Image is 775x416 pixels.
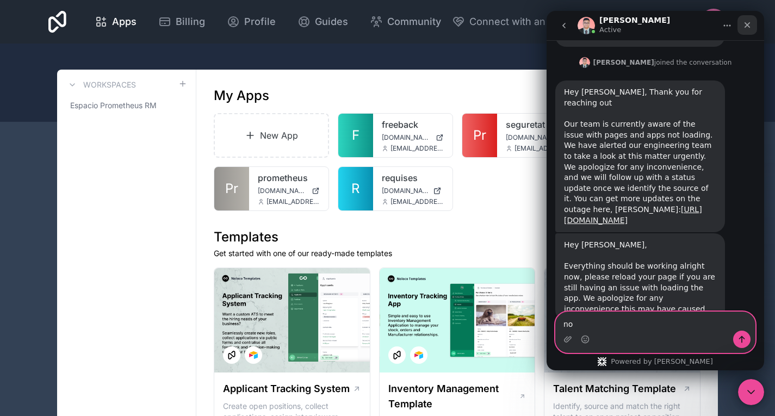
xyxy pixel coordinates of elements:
span: Apps [112,14,137,29]
button: Connect with an Expert [452,14,579,29]
a: [DOMAIN_NAME] [382,133,444,142]
a: Pr [462,114,497,157]
span: Pr [225,180,238,197]
span: F [352,127,359,144]
a: Profile [218,10,284,34]
span: Community [387,14,441,29]
img: Airtable Logo [414,351,423,359]
span: [DOMAIN_NAME] [382,133,431,142]
a: Workspaces [66,78,136,91]
h1: Applicant Tracking System [223,381,350,396]
span: Guides [315,14,348,29]
iframe: Intercom live chat [547,11,764,370]
h1: Inventory Management Template [388,381,519,412]
span: [EMAIL_ADDRESS][DOMAIN_NAME] [390,144,444,153]
a: R [338,167,373,210]
span: [EMAIL_ADDRESS][DOMAIN_NAME] [514,144,568,153]
a: freeback [382,118,444,131]
a: Billing [150,10,214,34]
iframe: Intercom live chat [738,379,764,405]
a: requises [382,171,444,184]
span: R [351,180,359,197]
a: [DOMAIN_NAME] [382,187,444,195]
span: [DOMAIN_NAME] [258,187,307,195]
a: New App [214,113,329,158]
span: Profile [244,14,276,29]
a: Pr [214,167,249,210]
a: prometheus [258,171,320,184]
span: [EMAIL_ADDRESS][DOMAIN_NAME] [390,197,444,206]
a: Guides [289,10,357,34]
span: [DOMAIN_NAME] [506,133,555,142]
img: Airtable Logo [249,351,258,359]
a: Espacio Prometheus RM [66,96,187,115]
span: Billing [176,14,205,29]
h1: Templates [214,228,700,246]
h1: Talent Matching Template [553,381,676,396]
span: Espacio Prometheus RM [70,100,157,111]
p: Get started with one of our ready-made templates [214,248,700,259]
h1: My Apps [214,87,269,104]
span: [DOMAIN_NAME] [382,187,429,195]
a: F [338,114,373,157]
span: Pr [473,127,486,144]
a: Community [361,10,450,34]
a: Apps [86,10,145,34]
a: seguretat [506,118,568,131]
span: [EMAIL_ADDRESS][DOMAIN_NAME] [266,197,320,206]
span: Connect with an Expert [469,14,579,29]
a: [DOMAIN_NAME] [258,187,320,195]
h3: Workspaces [83,79,136,90]
a: [DOMAIN_NAME] [506,133,568,142]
